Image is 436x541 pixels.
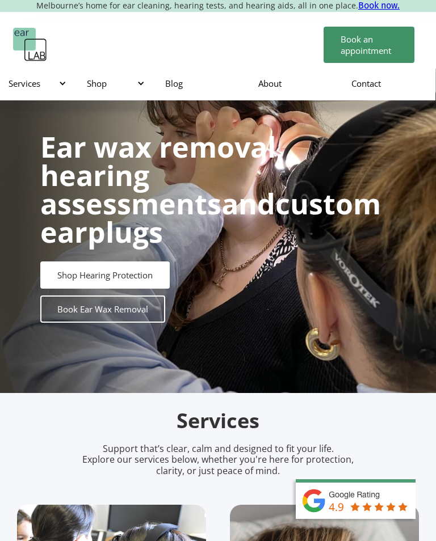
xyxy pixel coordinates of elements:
[78,66,156,100] div: Shop
[40,261,170,289] a: Shop Hearing Protection
[40,128,284,223] strong: Ear wax removal, hearing assessments
[17,408,419,434] h2: Services
[324,27,414,63] a: Book an appointment
[342,67,435,100] a: Contact
[40,133,395,246] h1: and
[9,78,64,89] div: Services
[249,67,342,100] a: About
[156,67,249,100] a: Blog
[68,443,368,476] p: Support that’s clear, calm and designed to fit your life. Explore our services below, whether you...
[40,295,165,323] a: Book Ear Wax Removal
[87,78,142,89] div: Shop
[13,28,47,62] a: home
[40,184,381,251] strong: custom earplugs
